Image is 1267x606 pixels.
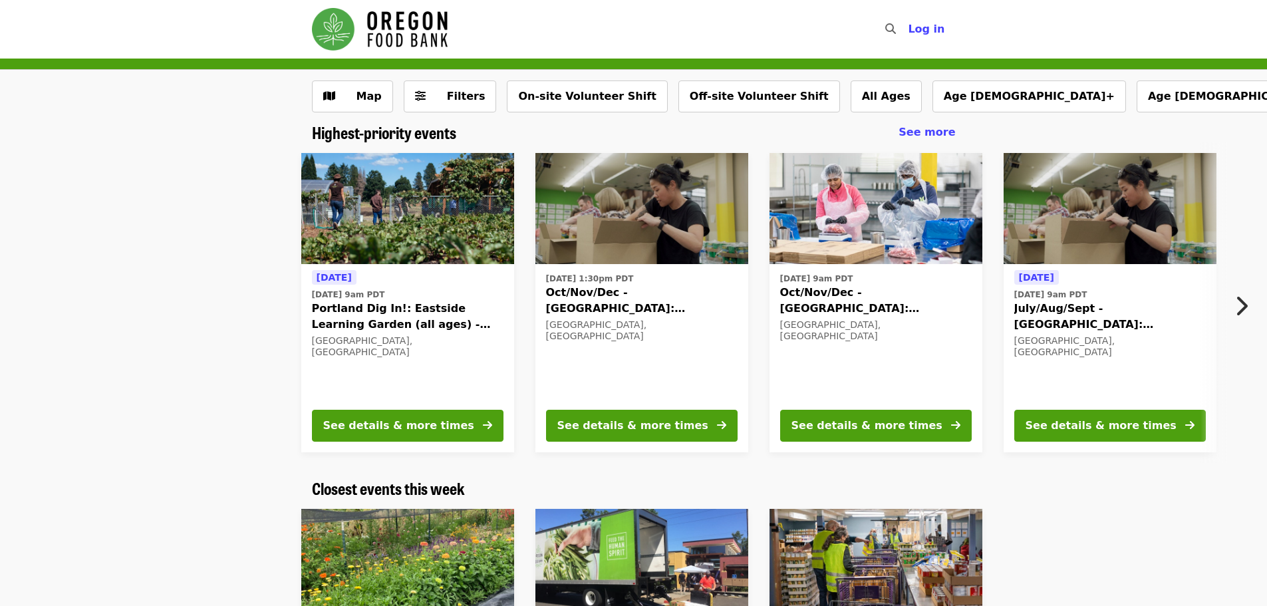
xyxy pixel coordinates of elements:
span: July/Aug/Sept - [GEOGRAPHIC_DATA]: Repack/Sort (age [DEMOGRAPHIC_DATA]+) [1014,301,1206,333]
a: See details for "Portland Dig In!: Eastside Learning Garden (all ages) - Aug/Sept/Oct" [301,153,514,452]
i: sliders-h icon [415,90,426,102]
button: Age [DEMOGRAPHIC_DATA]+ [932,80,1126,112]
i: arrow-right icon [483,419,492,432]
button: Filters (0 selected) [404,80,497,112]
img: Oregon Food Bank - Home [312,8,448,51]
a: Highest-priority events [312,123,456,142]
div: See details & more times [323,418,474,434]
button: All Ages [851,80,922,112]
time: [DATE] 9am PDT [1014,289,1087,301]
span: Closest events this week [312,476,465,500]
time: [DATE] 9am PDT [780,273,853,285]
a: See details for "Oct/Nov/Dec - Portland: Repack/Sort (age 8+)" [535,153,748,452]
i: arrow-right icon [951,419,960,432]
div: Closest events this week [301,479,966,498]
a: See details for "July/Aug/Sept - Portland: Repack/Sort (age 8+)" [1004,153,1216,452]
button: See details & more times [780,410,972,442]
span: Oct/Nov/Dec - [GEOGRAPHIC_DATA]: Repack/Sort (age [DEMOGRAPHIC_DATA]+) [546,285,738,317]
button: Log in [897,16,955,43]
span: Map [356,90,382,102]
button: See details & more times [312,410,503,442]
span: Log in [908,23,944,35]
i: arrow-right icon [1185,419,1195,432]
time: [DATE] 9am PDT [312,289,385,301]
span: [DATE] [317,272,352,283]
div: [GEOGRAPHIC_DATA], [GEOGRAPHIC_DATA] [546,319,738,342]
img: Portland Dig In!: Eastside Learning Garden (all ages) - Aug/Sept/Oct organized by Oregon Food Bank [301,153,514,265]
span: See more [899,126,955,138]
button: See details & more times [1014,410,1206,442]
button: On-site Volunteer Shift [507,80,667,112]
div: See details & more times [1026,418,1177,434]
span: [DATE] [1019,272,1054,283]
button: Show map view [312,80,393,112]
button: Next item [1223,287,1267,325]
i: arrow-right icon [717,419,726,432]
div: Highest-priority events [301,123,966,142]
div: [GEOGRAPHIC_DATA], [GEOGRAPHIC_DATA] [312,335,503,358]
i: search icon [885,23,896,35]
img: July/Aug/Sept - Portland: Repack/Sort (age 8+) organized by Oregon Food Bank [1004,153,1216,265]
a: Closest events this week [312,479,465,498]
img: Oct/Nov/Dec - Portland: Repack/Sort (age 8+) organized by Oregon Food Bank [535,153,748,265]
span: Portland Dig In!: Eastside Learning Garden (all ages) - Aug/Sept/Oct [312,301,503,333]
i: map icon [323,90,335,102]
button: See details & more times [546,410,738,442]
img: Oct/Nov/Dec - Beaverton: Repack/Sort (age 10+) organized by Oregon Food Bank [770,153,982,265]
time: [DATE] 1:30pm PDT [546,273,634,285]
i: chevron-right icon [1234,293,1248,319]
a: See more [899,124,955,140]
span: Highest-priority events [312,120,456,144]
a: See details for "Oct/Nov/Dec - Beaverton: Repack/Sort (age 10+)" [770,153,982,452]
div: See details & more times [557,418,708,434]
span: Filters [447,90,486,102]
button: Off-site Volunteer Shift [678,80,840,112]
div: [GEOGRAPHIC_DATA], [GEOGRAPHIC_DATA] [780,319,972,342]
div: [GEOGRAPHIC_DATA], [GEOGRAPHIC_DATA] [1014,335,1206,358]
input: Search [904,13,915,45]
span: Oct/Nov/Dec - [GEOGRAPHIC_DATA]: Repack/Sort (age [DEMOGRAPHIC_DATA]+) [780,285,972,317]
div: See details & more times [791,418,942,434]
